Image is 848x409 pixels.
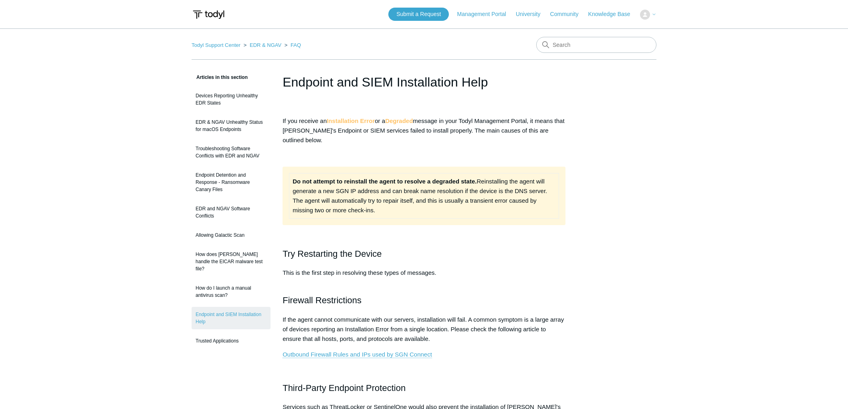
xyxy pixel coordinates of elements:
[192,88,271,111] a: Devices Reporting Unhealthy EDR States
[283,315,565,344] p: If the agent cannot communicate with our servers, installation will fail. A common symptom is a l...
[192,167,271,197] a: Endpoint Detention and Response - Ransomware Canary Files
[588,10,638,18] a: Knowledge Base
[516,10,548,18] a: University
[283,293,565,307] h2: Firewall Restrictions
[457,10,514,18] a: Management Portal
[192,201,271,224] a: EDR and NGAV Software Conflicts
[192,42,240,48] a: Todyl Support Center
[192,141,271,163] a: Troubleshooting Software Conflicts with EDR and NGAV
[293,178,476,185] strong: Do not attempt to reinstall the agent to resolve a degraded state.
[385,117,413,124] strong: Degraded
[192,333,271,349] a: Trusted Applications
[192,75,248,80] span: Articles in this section
[550,10,587,18] a: Community
[289,173,559,219] td: Reinstalling the agent will generate a new SGN IP address and can break name resolution if the de...
[192,307,271,329] a: Endpoint and SIEM Installation Help
[388,8,449,21] a: Submit a Request
[327,117,375,124] strong: Installation Error
[192,228,271,243] a: Allowing Galactic Scan
[283,42,301,48] li: FAQ
[283,247,565,261] h2: Try Restarting the Device
[291,42,301,48] a: FAQ
[242,42,283,48] li: EDR & NGAV
[192,42,242,48] li: Todyl Support Center
[192,247,271,276] a: How does [PERSON_NAME] handle the EICAR malware test file?
[283,351,432,358] a: Outbound Firewall Rules and IPs used by SGN Connect
[283,73,565,92] h1: Endpoint and SIEM Installation Help
[192,115,271,137] a: EDR & NGAV Unhealthy Status for macOS Endpoints
[192,7,226,22] img: Todyl Support Center Help Center home page
[283,381,565,395] h2: Third-Party Endpoint Protection
[250,42,281,48] a: EDR & NGAV
[192,280,271,303] a: How do I launch a manual antivirus scan?
[536,37,656,53] input: Search
[283,116,565,145] p: If you receive an or a message in your Todyl Management Portal, it means that [PERSON_NAME]'s End...
[283,268,565,287] p: This is the first step in resolving these types of messages.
